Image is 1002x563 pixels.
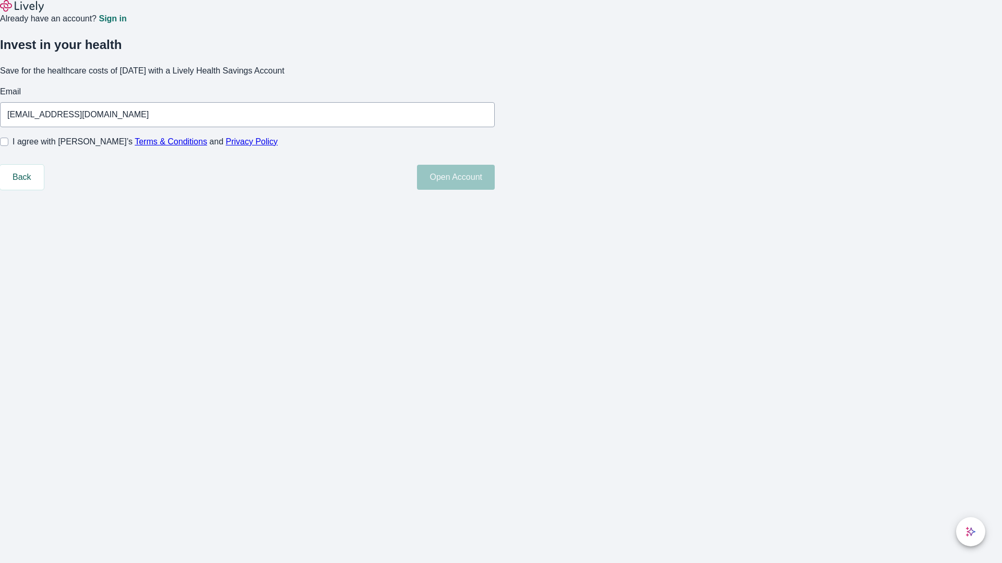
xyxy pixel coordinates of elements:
a: Privacy Policy [226,137,278,146]
svg: Lively AI Assistant [965,527,976,537]
span: I agree with [PERSON_NAME]’s and [13,136,278,148]
button: chat [956,517,985,546]
a: Terms & Conditions [135,137,207,146]
a: Sign in [99,15,126,23]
